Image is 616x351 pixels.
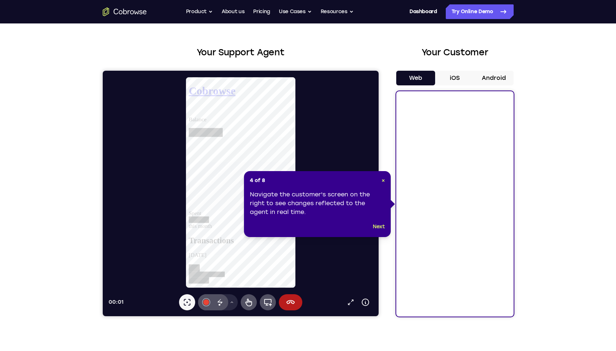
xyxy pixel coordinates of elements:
[186,4,213,19] button: Product
[109,223,125,240] button: Disappearing ink
[241,224,255,239] a: Popout
[157,223,173,240] button: Full device
[396,46,514,59] h2: Your Customer
[253,4,270,19] a: Pricing
[138,223,154,240] button: Remote control
[250,177,265,184] span: 4 of 8
[373,222,385,231] button: Next
[255,224,270,239] button: Device info
[446,4,514,19] a: Try Online Demo
[123,223,135,240] button: Drawing tools menu
[76,223,92,240] button: Laser pointer
[95,223,112,240] button: Annotations color
[396,71,435,85] button: Web
[176,223,200,240] button: End session
[103,46,379,59] h2: Your Support Agent
[474,71,514,85] button: Android
[382,177,385,184] button: Close Tour
[103,7,147,16] a: Go to the home page
[250,190,385,217] div: Navigate the customer's screen on the right to see changes reflected to the agent in real time.
[382,177,385,184] span: ×
[279,4,312,19] button: Use Cases
[222,4,244,19] a: About us
[435,71,474,85] button: iOS
[321,4,354,19] button: Resources
[409,4,437,19] a: Dashboard
[103,71,379,316] iframe: Agent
